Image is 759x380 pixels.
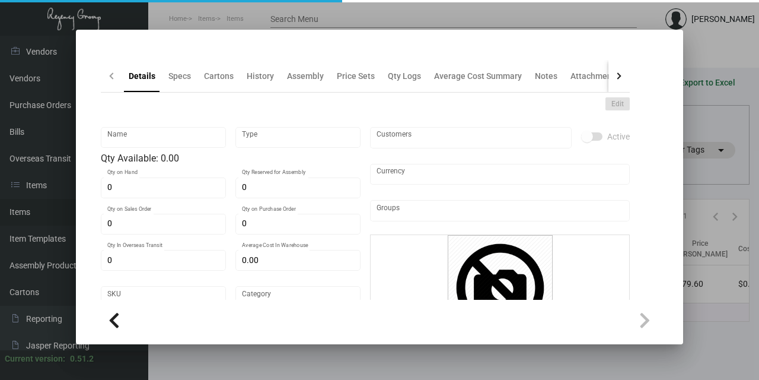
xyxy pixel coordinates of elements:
span: Edit [611,99,624,109]
div: Attachments [570,70,619,83]
button: Edit [605,97,630,110]
div: History [247,70,274,83]
div: Qty Available: 0.00 [101,151,361,166]
div: Specs [168,70,191,83]
div: Qty Logs [388,70,421,83]
div: Current version: [5,353,65,365]
div: Notes [535,70,557,83]
span: Active [607,129,630,144]
input: Add new.. [377,133,566,142]
div: 0.51.2 [70,353,94,365]
div: Average Cost Summary [434,70,522,83]
div: Assembly [287,70,324,83]
div: Cartons [204,70,234,83]
div: Price Sets [337,70,375,83]
div: Details [129,70,155,83]
input: Add new.. [377,206,624,216]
